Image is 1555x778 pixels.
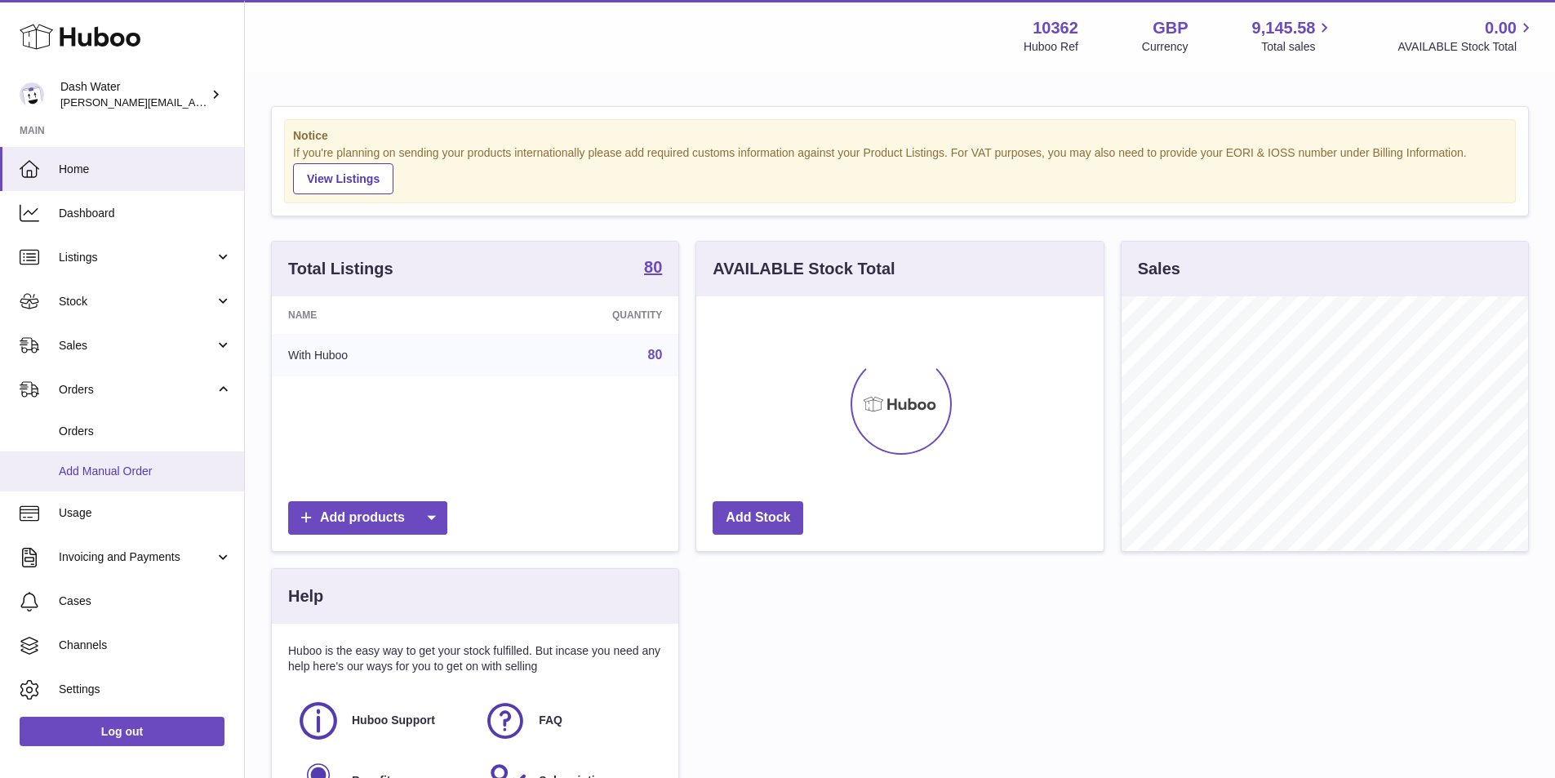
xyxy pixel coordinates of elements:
strong: 80 [644,259,662,275]
span: 0.00 [1485,17,1517,39]
span: [PERSON_NAME][EMAIL_ADDRESS][DOMAIN_NAME] [60,96,327,109]
div: Huboo Ref [1024,39,1078,55]
p: Huboo is the easy way to get your stock fulfilled. But incase you need any help here's our ways f... [288,643,662,674]
div: Dash Water [60,79,207,110]
span: Orders [59,382,215,398]
span: Add Manual Order [59,464,232,479]
span: Channels [59,638,232,653]
h3: Help [288,585,323,607]
div: If you're planning on sending your products internationally please add required customs informati... [293,145,1507,194]
th: Name [272,296,486,334]
span: 9,145.58 [1252,17,1316,39]
a: Log out [20,717,224,746]
span: Usage [59,505,232,521]
span: Sales [59,338,215,353]
span: Total sales [1261,39,1334,55]
a: 80 [644,259,662,278]
span: Home [59,162,232,177]
h3: Total Listings [288,258,393,280]
span: Cases [59,594,232,609]
span: Settings [59,682,232,697]
div: Currency [1142,39,1188,55]
a: View Listings [293,163,393,194]
strong: Notice [293,128,1507,144]
span: Invoicing and Payments [59,549,215,565]
strong: GBP [1153,17,1188,39]
span: Dashboard [59,206,232,221]
th: Quantity [486,296,678,334]
span: FAQ [539,713,562,728]
a: 9,145.58 Total sales [1252,17,1335,55]
a: Add products [288,501,447,535]
a: 80 [648,348,663,362]
span: Stock [59,294,215,309]
img: sophie@dash-water.com [20,82,44,107]
td: With Huboo [272,334,486,376]
span: Orders [59,424,232,439]
span: AVAILABLE Stock Total [1397,39,1535,55]
span: Huboo Support [352,713,435,728]
a: Huboo Support [296,699,467,743]
a: Add Stock [713,501,803,535]
a: 0.00 AVAILABLE Stock Total [1397,17,1535,55]
strong: 10362 [1033,17,1078,39]
h3: Sales [1138,258,1180,280]
a: FAQ [483,699,654,743]
h3: AVAILABLE Stock Total [713,258,895,280]
span: Listings [59,250,215,265]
